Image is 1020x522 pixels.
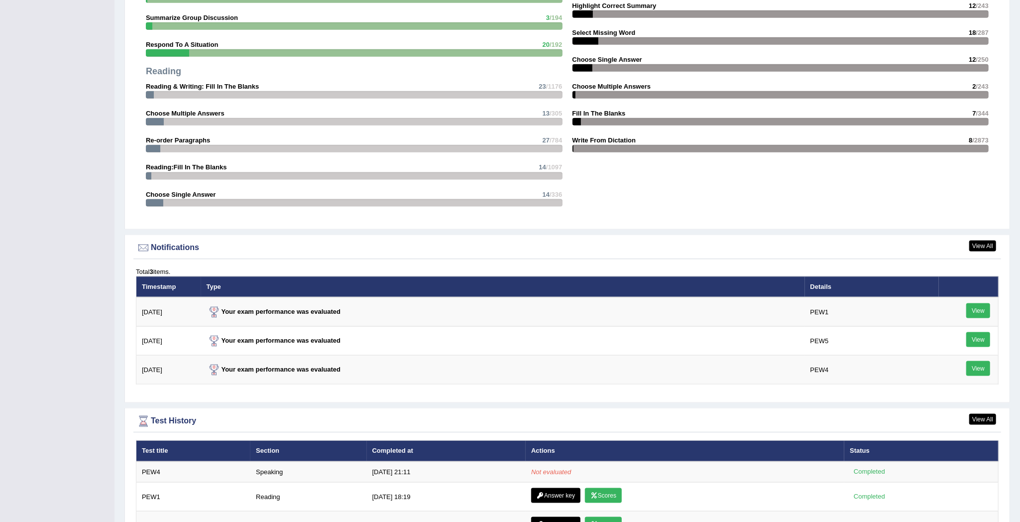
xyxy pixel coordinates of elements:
[201,276,805,297] th: Type
[976,110,989,117] span: /344
[550,14,562,21] span: /194
[367,483,526,512] td: [DATE] 18:19
[146,41,218,48] strong: Respond To A Situation
[539,83,546,90] span: 23
[972,83,976,90] span: 2
[136,462,251,483] td: PEW4
[531,468,571,476] em: Not evaluated
[136,356,201,385] td: [DATE]
[976,83,989,90] span: /243
[572,136,636,144] strong: Write From Dictation
[136,483,251,512] td: PEW1
[805,327,939,356] td: PEW5
[572,29,636,36] strong: Select Missing Word
[146,110,225,117] strong: Choose Multiple Answers
[585,488,622,503] a: Scores
[146,66,181,76] strong: Reading
[805,276,939,297] th: Details
[976,56,989,63] span: /250
[146,136,210,144] strong: Re-order Paragraphs
[972,136,989,144] span: /2873
[250,483,366,512] td: Reading
[969,136,972,144] span: 8
[543,191,550,198] span: 14
[136,241,999,256] div: Notifications
[550,136,562,144] span: /784
[250,462,366,483] td: Speaking
[136,276,201,297] th: Timestamp
[207,308,341,315] strong: Your exam performance was evaluated
[526,441,844,462] th: Actions
[146,191,216,198] strong: Choose Single Answer
[543,41,550,48] span: 20
[136,441,251,462] th: Test title
[805,356,939,385] td: PEW4
[146,163,227,171] strong: Reading:Fill In The Blanks
[539,163,546,171] span: 14
[572,2,657,9] strong: Highlight Correct Summary
[550,110,562,117] span: /305
[844,441,998,462] th: Status
[136,267,999,276] div: Total items.
[966,303,990,318] a: View
[572,83,651,90] strong: Choose Multiple Answers
[207,337,341,344] strong: Your exam performance was evaluated
[546,83,563,90] span: /1176
[972,110,976,117] span: 7
[572,110,626,117] strong: Fill In The Blanks
[250,441,366,462] th: Section
[367,441,526,462] th: Completed at
[572,56,642,63] strong: Choose Single Answer
[966,332,990,347] a: View
[976,29,989,36] span: /287
[136,327,201,356] td: [DATE]
[805,297,939,327] td: PEW1
[969,241,996,252] a: View All
[546,163,563,171] span: /1097
[207,366,341,373] strong: Your exam performance was evaluated
[146,14,238,21] strong: Summarize Group Discussion
[969,29,976,36] span: 18
[976,2,989,9] span: /243
[850,467,889,477] div: Completed
[146,83,259,90] strong: Reading & Writing: Fill In The Blanks
[149,268,153,275] b: 3
[969,56,976,63] span: 12
[969,2,976,9] span: 12
[550,191,562,198] span: /336
[531,488,580,503] a: Answer key
[966,361,990,376] a: View
[136,297,201,327] td: [DATE]
[367,462,526,483] td: [DATE] 21:11
[136,414,999,429] div: Test History
[850,492,889,502] div: Completed
[543,110,550,117] span: 13
[546,14,550,21] span: 3
[969,414,996,425] a: View All
[543,136,550,144] span: 27
[550,41,562,48] span: /192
